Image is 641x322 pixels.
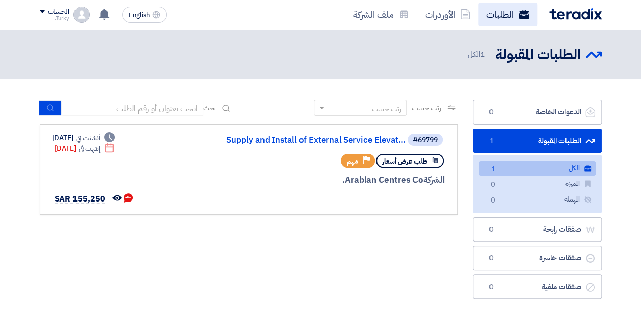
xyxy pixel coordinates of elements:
[55,193,105,205] span: SAR 155,250
[487,180,499,190] span: 0
[61,101,203,116] input: ابحث بعنوان أو رقم الطلب
[485,282,498,292] span: 0
[48,8,69,16] div: الحساب
[549,8,602,20] img: Teradix logo
[487,164,499,175] span: 1
[473,100,602,125] a: الدعوات الخاصة0
[52,133,115,143] div: [DATE]
[473,274,602,299] a: صفقات ملغية0
[203,103,216,113] span: بحث
[413,137,438,144] div: #69799
[485,225,498,235] span: 0
[79,143,100,154] span: إنتهت في
[55,143,115,154] div: [DATE]
[473,217,602,242] a: صفقات رابحة0
[201,174,445,187] div: Arabian Centres Co.
[479,192,596,207] a: المهملة
[372,104,401,114] div: رتب حسب
[485,107,498,117] span: 0
[487,195,499,206] span: 0
[479,177,596,191] a: المميزة
[480,49,485,60] span: 1
[382,156,427,166] span: طلب عرض أسعار
[478,3,537,26] a: الطلبات
[129,12,150,19] span: English
[347,156,358,166] span: مهم
[40,16,69,21] div: Turky.
[485,136,498,146] span: 1
[345,3,417,26] a: ملف الشركة
[203,136,406,145] a: Supply and Install of External Service Elevat...
[73,7,90,23] img: profile_test.png
[473,246,602,270] a: صفقات خاسرة0
[473,129,602,153] a: الطلبات المقبولة1
[485,253,498,263] span: 0
[412,103,441,113] span: رتب حسب
[122,7,167,23] button: English
[495,45,581,65] h2: الطلبات المقبولة
[423,174,445,186] span: الشركة
[479,161,596,176] a: الكل
[417,3,478,26] a: الأوردرات
[76,133,100,143] span: أنشئت في
[468,49,487,60] span: الكل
